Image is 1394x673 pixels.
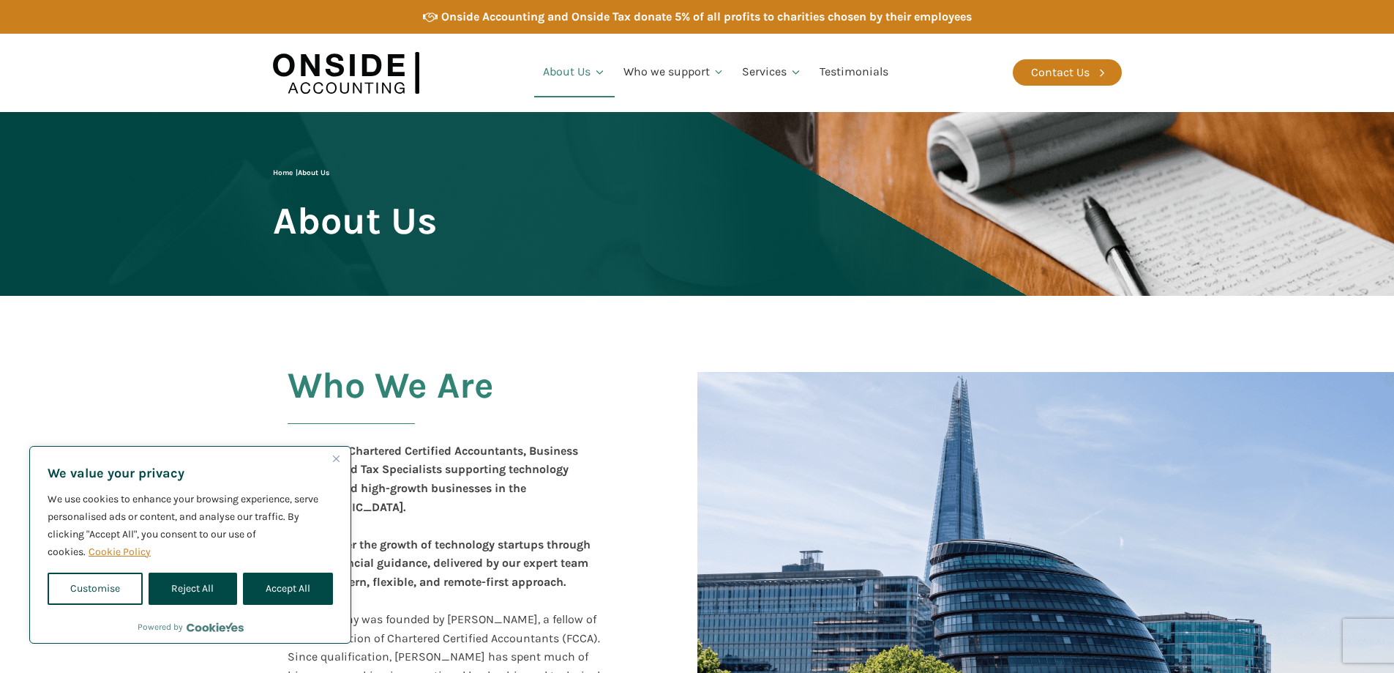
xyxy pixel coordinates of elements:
[48,464,333,482] p: We value your privacy
[48,491,333,561] p: We use cookies to enhance your browsing experience, serve personalised ads or content, and analys...
[288,556,588,589] b: , delivered by our expert team with a modern, flexible, and remote-first approach.
[273,201,437,241] span: About Us
[288,538,591,570] b: We empower the growth of technology startups through expert financial guidance
[441,7,972,26] div: Onside Accounting and Onside Tax donate 5% of all profits to charities chosen by their employees
[298,168,329,177] span: About Us
[534,48,615,97] a: About Us
[1031,63,1090,82] div: Contact Us
[243,573,333,605] button: Accept All
[288,365,494,442] h2: Who We Are
[327,450,345,467] button: Close
[733,48,811,97] a: Services
[29,446,351,644] div: We value your privacy
[288,444,578,514] b: Onside are Chartered Certified Accountants, Business Advisers and Tax Specialists supporting tech...
[88,545,151,559] a: Cookie Policy
[273,45,419,101] img: Onside Accounting
[811,48,897,97] a: Testimonials
[138,620,244,634] div: Powered by
[333,456,340,462] img: Close
[1013,59,1122,86] a: Contact Us
[615,48,734,97] a: Who we support
[187,622,244,632] a: Visit CookieYes website
[48,573,143,605] button: Customise
[273,168,293,177] a: Home
[273,168,329,177] span: |
[149,573,236,605] button: Reject All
